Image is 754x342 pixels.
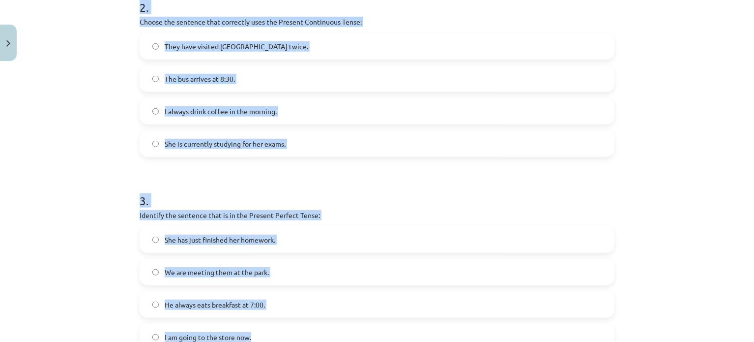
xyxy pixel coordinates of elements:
[165,300,265,310] span: He always eats breakfast at 7:00.
[152,43,159,50] input: They have visited [GEOGRAPHIC_DATA] twice.
[165,267,269,278] span: We are meeting them at the park.
[140,210,614,220] p: Identify the sentence that is in the Present Perfect Tense:
[165,235,275,245] span: She has just finished her homework.
[140,17,614,27] p: Choose the sentence that correctly uses the Present Continuous Tense:
[152,269,159,276] input: We are meeting them at the park.
[152,108,159,115] input: I always drink coffee in the morning.
[165,139,286,149] span: She is currently studying for her exams.
[165,74,235,84] span: The bus arrives at 8:30.
[165,106,277,117] span: I always drink coffee in the morning.
[6,40,10,47] img: icon-close-lesson-0947bae3869378f0d4975bcd49f059093ad1ed9edebbc8119c70593378902aed.svg
[140,177,614,207] h1: 3 .
[152,334,159,341] input: I am going to the store now.
[152,237,159,243] input: She has just finished her homework.
[152,76,159,82] input: The bus arrives at 8:30.
[165,41,308,52] span: They have visited [GEOGRAPHIC_DATA] twice.
[152,302,159,308] input: He always eats breakfast at 7:00.
[152,141,159,147] input: She is currently studying for her exams.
